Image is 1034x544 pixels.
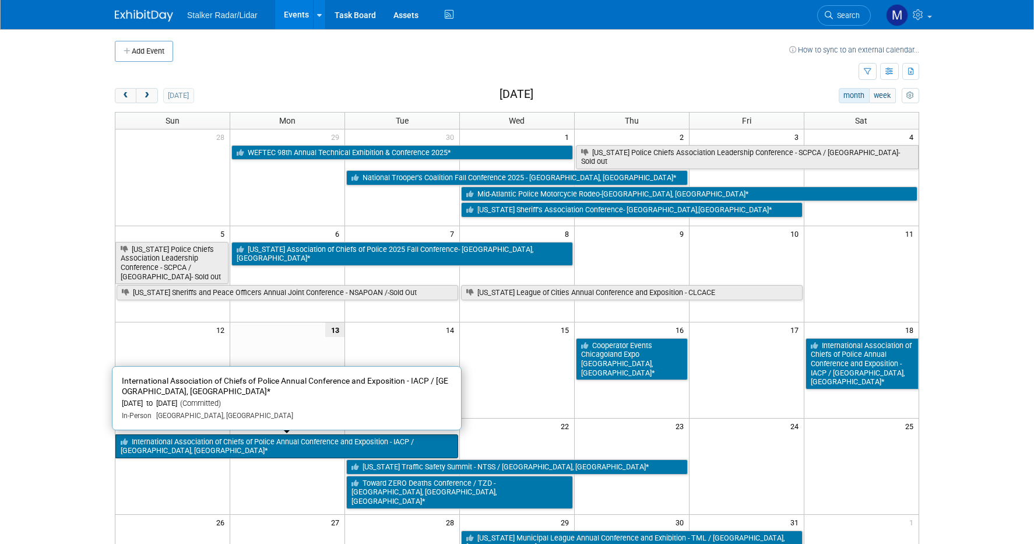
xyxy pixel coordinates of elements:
span: Fri [742,116,751,125]
span: 1 [564,129,574,144]
span: [GEOGRAPHIC_DATA], [GEOGRAPHIC_DATA] [152,412,293,420]
span: 12 [215,322,230,337]
button: next [136,88,157,103]
button: Add Event [115,41,173,62]
i: Personalize Calendar [906,92,914,100]
span: (Committed) [177,399,221,408]
h2: [DATE] [500,88,533,101]
span: Sun [166,116,180,125]
span: 16 [674,322,689,337]
span: 17 [789,322,804,337]
span: 29 [560,515,574,529]
span: 8 [564,226,574,241]
span: 28 [445,515,459,529]
span: International Association of Chiefs of Police Annual Conference and Exposition - IACP / [GEOGRAPH... [122,376,448,396]
span: 6 [334,226,344,241]
span: 9 [678,226,689,241]
a: International Association of Chiefs of Police Annual Conference and Exposition - IACP / [GEOGRAPH... [115,434,458,458]
span: 7 [449,226,459,241]
span: 30 [674,515,689,529]
a: [US_STATE] Police Chiefs Association Leadership Conference - SCPCA / [GEOGRAPHIC_DATA]- Sold out [115,242,228,285]
img: Mark LaChapelle [886,4,908,26]
span: 26 [215,515,230,529]
span: 10 [789,226,804,241]
span: 1 [908,515,919,529]
span: Sat [855,116,867,125]
span: Search [833,11,860,20]
span: 22 [560,419,574,433]
span: 14 [445,322,459,337]
img: ExhibitDay [115,10,173,22]
a: [US_STATE] League of Cities Annual Conference and Exposition - CLCACE [461,285,803,300]
span: 29 [330,129,344,144]
div: [DATE] to [DATE] [122,399,452,409]
span: 13 [325,322,344,337]
span: Thu [625,116,639,125]
button: month [839,88,870,103]
button: myCustomButton [902,88,919,103]
span: Mon [279,116,296,125]
button: week [869,88,896,103]
a: WEFTEC 98th Annual Technical Exhibition & Conference 2025* [231,145,573,160]
span: 3 [793,129,804,144]
span: 27 [330,515,344,529]
a: How to sync to an external calendar... [789,45,919,54]
a: Cooperator Events Chicagoland Expo [GEOGRAPHIC_DATA],[GEOGRAPHIC_DATA]* [576,338,688,381]
a: [US_STATE] Police Chiefs Association Leadership Conference - SCPCA / [GEOGRAPHIC_DATA]- Sold out [576,145,919,169]
span: 24 [789,419,804,433]
span: 15 [560,322,574,337]
a: National Trooper’s Coalition Fall Conference 2025 - [GEOGRAPHIC_DATA], [GEOGRAPHIC_DATA]* [346,170,688,185]
span: 30 [445,129,459,144]
button: prev [115,88,136,103]
span: In-Person [122,412,152,420]
span: Tue [396,116,409,125]
span: 5 [219,226,230,241]
a: Search [817,5,871,26]
span: 23 [674,419,689,433]
a: [US_STATE] Sheriff’s Association Conference- [GEOGRAPHIC_DATA],[GEOGRAPHIC_DATA]* [461,202,803,217]
span: 18 [904,322,919,337]
span: Stalker Radar/Lidar [187,10,258,20]
span: 4 [908,129,919,144]
a: [US_STATE] Sheriffs and Peace Officers Annual Joint Conference - NSAPOAN /-Sold Out [117,285,458,300]
a: International Association of Chiefs of Police Annual Conference and Exposition - IACP / [GEOGRAPH... [806,338,919,390]
span: 2 [678,129,689,144]
a: Mid-Atlantic Police Motorcycle Rodeo-[GEOGRAPHIC_DATA], [GEOGRAPHIC_DATA]* [461,187,917,202]
span: 11 [904,226,919,241]
span: Wed [509,116,525,125]
a: [US_STATE] Association of Chiefs of Police 2025 Fall Conference- [GEOGRAPHIC_DATA], [GEOGRAPHIC_D... [231,242,573,266]
a: Toward ZERO Deaths Conference / TZD - [GEOGRAPHIC_DATA], [GEOGRAPHIC_DATA], [GEOGRAPHIC_DATA]* [346,476,573,509]
button: [DATE] [163,88,194,103]
span: 31 [789,515,804,529]
a: [US_STATE] Traffic Safety Summit - NTSS / [GEOGRAPHIC_DATA], [GEOGRAPHIC_DATA]* [346,459,688,475]
span: 28 [215,129,230,144]
span: 25 [904,419,919,433]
